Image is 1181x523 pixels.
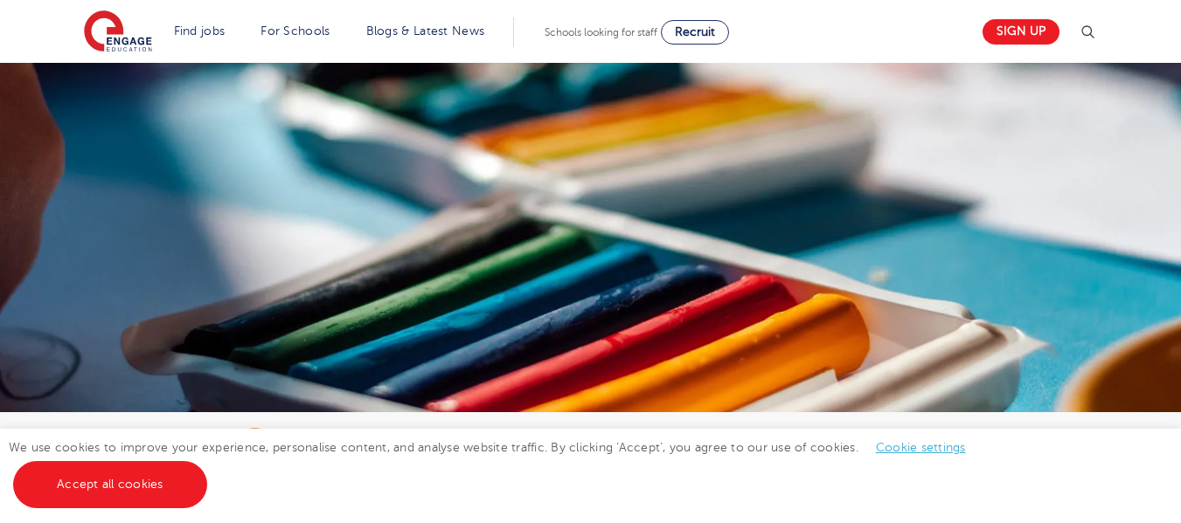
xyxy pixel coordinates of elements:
[9,441,983,491] span: We use cookies to improve your experience, personalise content, and analyse website traffic. By c...
[366,24,485,38] a: Blogs & Latest News
[675,25,715,38] span: Recruit
[261,24,330,38] a: For Schools
[174,24,226,38] a: Find jobs
[661,20,729,45] a: Recruit
[983,19,1059,45] a: Sign up
[84,10,152,54] img: Engage Education
[13,461,207,508] a: Accept all cookies
[876,441,966,454] a: Cookie settings
[545,26,657,38] span: Schools looking for staff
